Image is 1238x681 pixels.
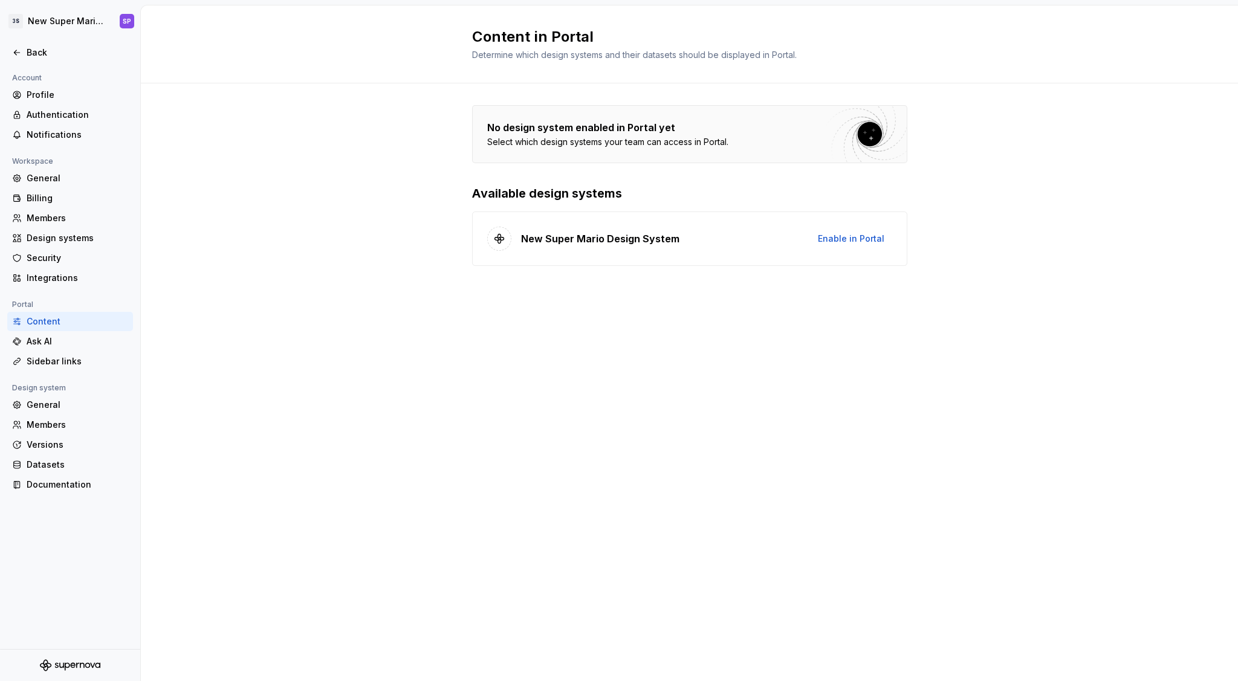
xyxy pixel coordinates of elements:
[7,312,133,331] a: Content
[27,459,128,471] div: Datasets
[27,355,128,367] div: Sidebar links
[7,475,133,494] a: Documentation
[7,352,133,371] a: Sidebar links
[27,129,128,141] div: Notifications
[27,192,128,204] div: Billing
[28,15,105,27] div: New Super Mario Design System
[7,381,71,395] div: Design system
[27,47,128,59] div: Back
[27,212,128,224] div: Members
[27,439,128,451] div: Versions
[40,659,100,671] svg: Supernova Logo
[472,50,797,60] span: Determine which design systems and their datasets should be displayed in Portal.
[7,248,133,268] a: Security
[7,125,133,144] a: Notifications
[7,43,133,62] a: Back
[27,315,128,328] div: Content
[7,169,133,188] a: General
[7,208,133,228] a: Members
[7,189,133,208] a: Billing
[7,415,133,434] a: Members
[7,332,133,351] a: Ask AI
[7,297,38,312] div: Portal
[818,233,884,245] span: Enable in Portal
[123,16,131,26] div: SP
[7,105,133,124] a: Authentication
[7,268,133,288] a: Integrations
[7,435,133,454] a: Versions
[7,395,133,415] a: General
[8,14,23,28] div: 3S
[7,85,133,105] a: Profile
[7,71,47,85] div: Account
[27,252,128,264] div: Security
[27,335,128,347] div: Ask AI
[27,272,128,284] div: Integrations
[27,419,128,431] div: Members
[27,89,128,101] div: Profile
[472,185,907,202] p: Available design systems
[27,479,128,491] div: Documentation
[472,27,893,47] h2: Content in Portal
[810,228,892,250] button: Enable in Portal
[27,232,128,244] div: Design systems
[27,172,128,184] div: General
[2,8,138,34] button: 3SNew Super Mario Design SystemSP
[7,154,58,169] div: Workspace
[7,228,133,248] a: Design systems
[7,455,133,474] a: Datasets
[27,399,128,411] div: General
[521,231,679,246] p: New Super Mario Design System
[27,109,128,121] div: Authentication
